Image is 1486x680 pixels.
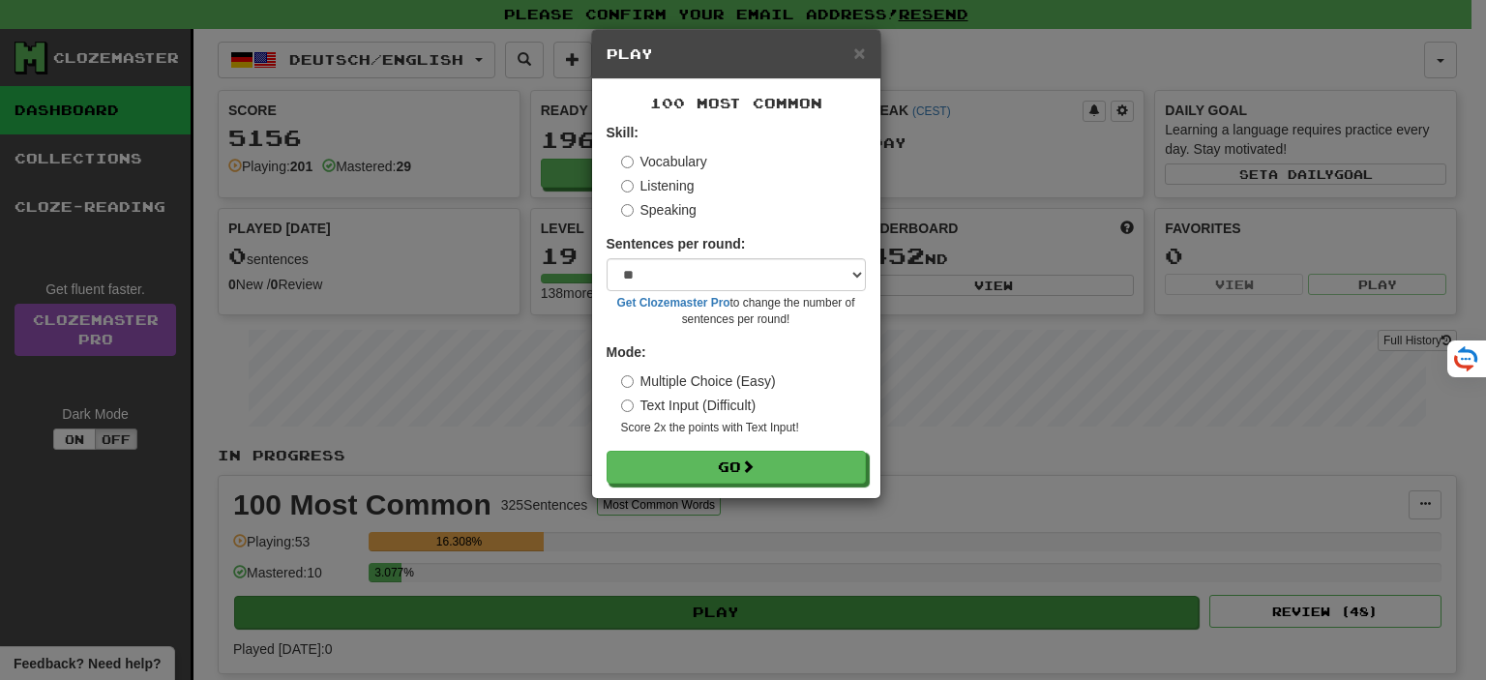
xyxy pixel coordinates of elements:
[621,371,776,391] label: Multiple Choice (Easy)
[607,44,866,64] h5: Play
[621,200,697,220] label: Speaking
[621,399,634,412] input: Text Input (Difficult)
[621,176,695,195] label: Listening
[621,375,634,388] input: Multiple Choice (Easy)
[853,42,865,64] span: ×
[617,296,730,310] a: Get Clozemaster Pro
[621,156,634,168] input: Vocabulary
[621,420,866,436] small: Score 2x the points with Text Input !
[607,451,866,484] button: Go
[607,295,866,328] small: to change the number of sentences per round!
[621,152,707,171] label: Vocabulary
[621,396,757,415] label: Text Input (Difficult)
[607,125,639,140] strong: Skill:
[607,344,646,360] strong: Mode:
[607,234,746,253] label: Sentences per round:
[853,43,865,63] button: Close
[621,204,634,217] input: Speaking
[650,95,822,111] span: 100 Most Common
[621,180,634,192] input: Listening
